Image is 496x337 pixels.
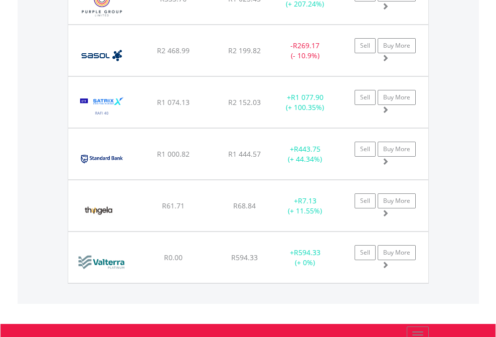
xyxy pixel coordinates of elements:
[228,97,261,107] span: R2 152.03
[378,193,416,208] a: Buy More
[228,149,261,159] span: R1 444.57
[274,144,337,164] div: + (+ 44.34%)
[355,142,376,157] a: Sell
[73,245,131,280] img: EQU.ZA.VAL.png
[73,141,130,177] img: EQU.ZA.SBK.png
[298,196,316,205] span: R7.13
[73,89,131,125] img: EQU.ZA.STXRAF.png
[378,142,416,157] a: Buy More
[233,201,256,210] span: R68.84
[294,248,320,257] span: R594.33
[378,245,416,260] a: Buy More
[231,253,258,262] span: R594.33
[274,41,337,61] div: - (- 10.9%)
[355,245,376,260] a: Sell
[293,41,319,50] span: R269.17
[291,92,323,102] span: R1 077.90
[73,193,124,229] img: EQU.ZA.TGA.png
[157,97,190,107] span: R1 074.13
[73,38,130,73] img: EQU.ZA.SOL.png
[274,248,337,268] div: + (+ 0%)
[157,149,190,159] span: R1 000.82
[274,196,337,216] div: + (+ 11.55%)
[355,38,376,53] a: Sell
[355,90,376,105] a: Sell
[274,92,337,113] div: + (+ 100.35%)
[378,90,416,105] a: Buy More
[294,144,320,154] span: R443.75
[162,201,185,210] span: R61.71
[157,46,190,55] span: R2 468.99
[164,253,183,262] span: R0.00
[378,38,416,53] a: Buy More
[355,193,376,208] a: Sell
[228,46,261,55] span: R2 199.82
